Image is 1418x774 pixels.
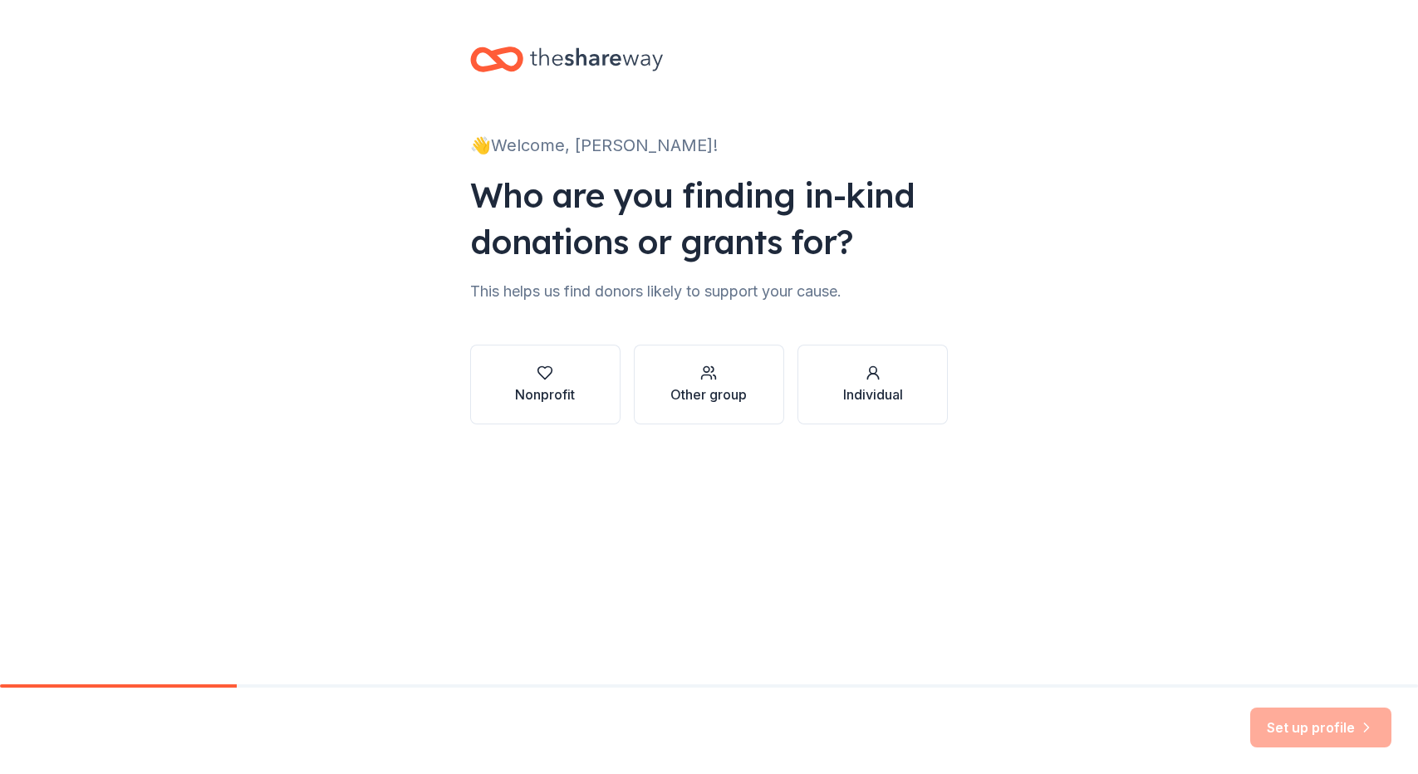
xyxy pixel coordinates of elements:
button: Individual [797,345,948,424]
div: Who are you finding in-kind donations or grants for? [470,172,949,265]
div: Nonprofit [515,385,575,404]
button: Other group [634,345,784,424]
div: Individual [843,385,903,404]
div: This helps us find donors likely to support your cause. [470,278,949,305]
div: 👋 Welcome, [PERSON_NAME]! [470,132,949,159]
div: Other group [670,385,747,404]
button: Nonprofit [470,345,621,424]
